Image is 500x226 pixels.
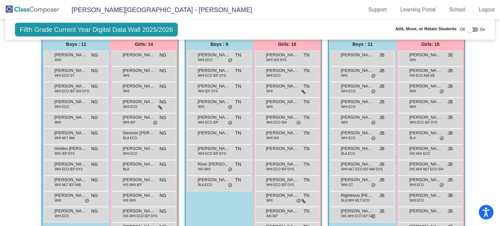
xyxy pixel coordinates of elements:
span: TN [235,67,241,74]
span: [PERSON_NAME] [266,161,299,167]
span: do_not_disturb_alt [228,167,232,172]
span: JB [448,99,453,105]
span: NG [91,99,98,105]
span: [PERSON_NAME] [198,83,230,89]
span: do_not_disturb_alt [228,120,232,126]
span: WHI ECO [410,182,424,187]
span: HIS WHI [198,167,211,172]
span: [PERSON_NAME] [123,192,155,199]
span: TN [303,67,310,74]
span: WHI ECO [341,89,355,94]
span: JB [379,177,384,183]
span: WHI [266,104,272,109]
span: TN [235,83,241,90]
span: TN [235,161,241,168]
span: WHI [55,58,61,62]
div: Boys : 11 [329,38,396,51]
span: WHI ECO GT [55,73,75,78]
span: [PERSON_NAME] [198,145,230,152]
span: HIS WHI ECO IEP DYS [123,214,157,219]
span: Holden [PERSON_NAME] [54,145,87,152]
span: [PERSON_NAME] [266,130,299,136]
span: [PERSON_NAME] [409,177,442,183]
span: [PERSON_NAME] [266,145,299,152]
span: NG [160,52,166,59]
span: ASI IEP [266,214,278,219]
span: [PERSON_NAME] [409,208,442,214]
span: NG [160,177,166,183]
span: Add, Move, or Retain Students [395,26,457,32]
span: HIS WHI ECO [410,151,430,156]
div: Boys : 11 [42,38,110,51]
span: [PERSON_NAME] [123,145,155,152]
span: HIS ECO AMI EB [410,73,435,78]
span: TN [303,99,310,105]
span: JB [379,83,384,90]
span: TN [303,130,310,137]
span: JB [448,67,453,74]
span: [PERSON_NAME] [54,114,87,121]
span: [PERSON_NAME] [54,192,87,199]
div: Girls: 16 [253,38,321,51]
span: do_not_disturb_alt [153,120,158,126]
span: NG [91,83,98,90]
span: NG [91,145,98,152]
span: [PERSON_NAME] [409,99,442,105]
span: WHI ECO [198,58,212,62]
span: [PERSON_NAME] [341,145,373,152]
span: NG [160,83,166,90]
span: WHI [410,104,416,109]
span: WHI ECO IEP DYS [55,167,83,172]
span: do_not_disturb_alt [296,120,301,126]
span: do_not_disturb_alt [228,105,232,110]
span: WHI [266,198,272,203]
span: JB [448,145,453,152]
span: [PERSON_NAME] [341,161,373,167]
span: WHI 504 DYS [266,58,286,62]
span: JB [448,192,453,199]
span: NG [91,52,98,59]
span: [PERSON_NAME] [198,130,230,136]
span: WHI IEP DYS [198,89,218,94]
span: [PERSON_NAME] [266,83,299,89]
span: BLA ECO [198,182,212,187]
span: NG [160,67,166,74]
span: [PERSON_NAME] [123,83,155,89]
span: JB [379,67,384,74]
span: [PERSON_NAME] [409,114,442,121]
span: do_not_disturb_alt [439,136,444,141]
span: NG [160,130,166,137]
span: [PERSON_NAME] [123,177,155,183]
span: [PERSON_NAME] [266,208,299,214]
span: NG [91,130,98,137]
span: [PERSON_NAME] [341,130,373,136]
span: JB [379,130,384,137]
span: do_not_disturb_alt [85,198,89,204]
span: do_not_disturb_alt [228,183,232,188]
a: School [444,5,470,15]
span: [PERSON_NAME] [409,130,442,136]
a: Logout [474,5,500,15]
span: JB [379,52,384,59]
span: [PERSON_NAME] [54,67,87,74]
span: NG [91,192,98,199]
span: TN [235,52,241,59]
span: JB [448,130,453,137]
span: do_not_disturb_alt [371,214,376,219]
a: Support [363,5,392,15]
span: [PERSON_NAME] [266,67,299,74]
span: TN [235,114,241,121]
span: JB [379,145,384,152]
div: Boys : 9 [186,38,253,51]
span: TN [235,99,241,105]
span: TN [303,52,310,59]
span: HIS WHI MLT ECO 504 [410,167,444,172]
span: WHI [410,89,416,94]
span: [PERSON_NAME] [409,83,442,89]
span: do_not_disturb_alt [371,73,376,79]
span: WHI MLT AMI [55,136,75,140]
span: WHI ECO [123,104,137,109]
span: do_not_disturb_alt [371,183,376,188]
span: JB [379,192,384,199]
span: [PERSON_NAME] [409,52,442,58]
